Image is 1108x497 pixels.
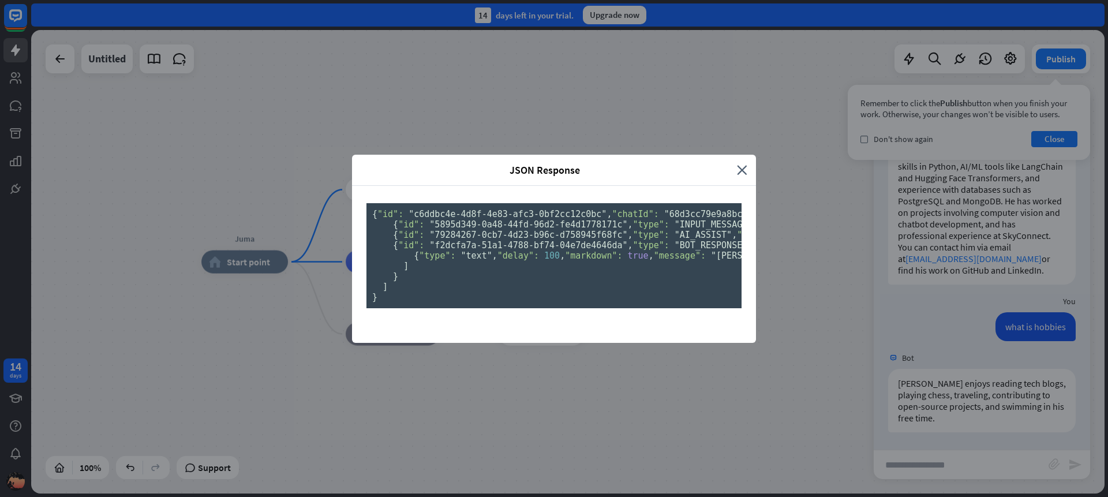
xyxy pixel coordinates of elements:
span: "type": [633,219,669,230]
span: "c6ddbc4e-4d8f-4e83-afc3-0bf2cc12c0bc" [409,209,607,219]
span: "79284267-0cb7-4d23-b96c-d758945f68fc" [429,230,627,240]
span: "INPUT_MESSAGE" [675,219,753,230]
span: "AI_ASSIST" [675,230,732,240]
span: "68d3cc79e9a8bc0007175bce" [664,209,800,219]
span: "chatId": [612,209,658,219]
span: "id": [398,230,424,240]
span: "type": [419,251,455,261]
span: "BOT_RESPONSE" [675,240,747,251]
span: "f2dcfa7a-51a1-4788-bf74-04e7de4646da" [429,240,627,251]
span: "SOURCE": [737,230,784,240]
span: "5895d349-0a48-44fd-96d2-fe4d1778171c" [429,219,627,230]
span: 100 [544,251,560,261]
span: "id": [377,209,403,219]
span: true [628,251,649,261]
span: "type": [633,240,669,251]
span: "markdown": [565,251,622,261]
span: "id": [398,240,424,251]
button: Open LiveChat chat widget [9,5,44,39]
span: "delay": [497,251,539,261]
span: "text" [461,251,492,261]
i: close [737,163,747,177]
span: "message": [654,251,706,261]
span: JSON Response [361,163,728,177]
span: "id": [398,219,424,230]
pre: { , , , , , , , {}, [ , , ], [ { , , }, { , , }, { , , [ { , , , } ] } ] } [366,203,742,308]
span: "type": [633,230,669,240]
